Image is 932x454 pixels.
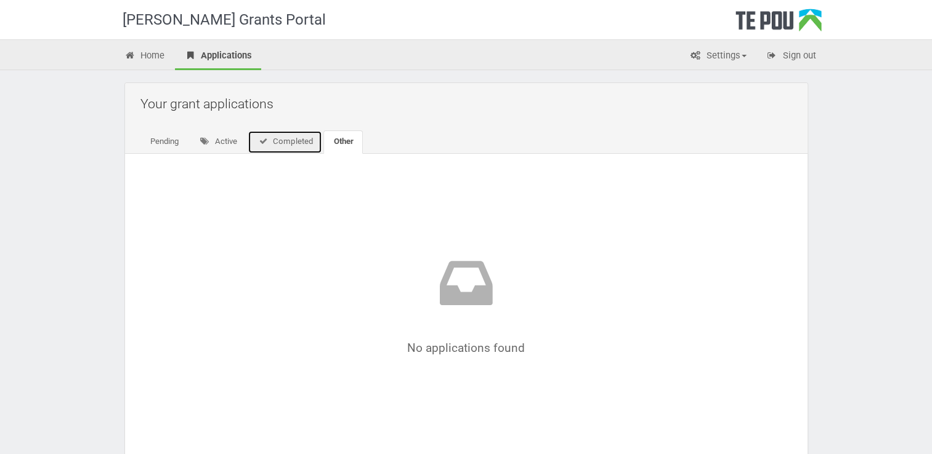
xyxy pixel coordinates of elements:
[115,43,174,70] a: Home
[757,43,825,70] a: Sign out
[177,252,755,354] div: No applications found
[175,43,261,70] a: Applications
[735,9,822,39] div: Te Pou Logo
[140,130,188,154] a: Pending
[140,89,798,118] h2: Your grant applications
[190,130,247,154] a: Active
[323,130,363,154] a: Other
[681,43,756,70] a: Settings
[248,130,322,154] a: Completed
